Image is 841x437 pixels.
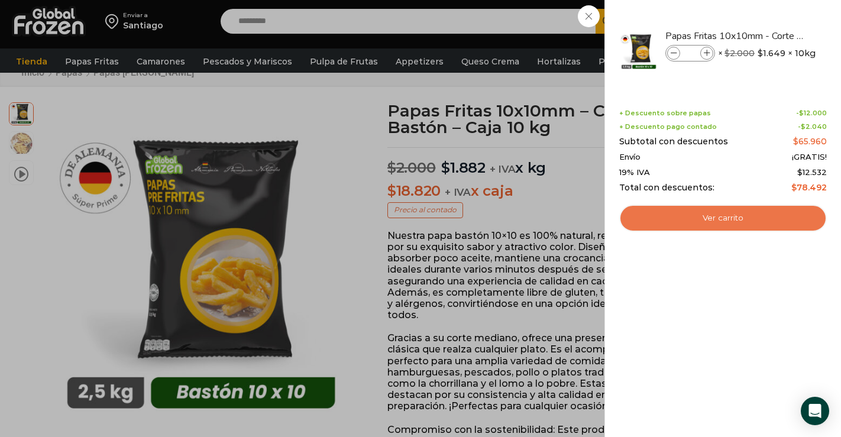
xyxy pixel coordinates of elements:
span: - [796,109,827,117]
bdi: 12.000 [799,109,827,117]
span: $ [799,109,804,117]
span: Envío [619,153,641,162]
input: Product quantity [681,47,699,60]
span: $ [758,47,763,59]
bdi: 65.960 [793,136,827,147]
bdi: 2.000 [724,48,755,59]
span: $ [797,167,803,177]
span: Total con descuentos: [619,183,714,193]
span: + Descuento sobre papas [619,109,711,117]
a: Papas Fritas 10x10mm - Corte Bastón - Caja 10 kg [665,30,806,43]
a: Ver carrito [619,205,827,232]
span: $ [791,182,797,193]
span: $ [801,122,806,131]
span: × × 10kg [718,45,816,61]
span: $ [793,136,798,147]
bdi: 1.649 [758,47,785,59]
div: Open Intercom Messenger [801,397,829,425]
span: ¡GRATIS! [792,153,827,162]
bdi: 2.040 [801,122,827,131]
span: 19% IVA [619,168,650,177]
span: - [798,123,827,131]
span: $ [724,48,730,59]
bdi: 78.492 [791,182,827,193]
span: Subtotal con descuentos [619,137,728,147]
span: 12.532 [797,167,827,177]
span: + Descuento pago contado [619,123,717,131]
